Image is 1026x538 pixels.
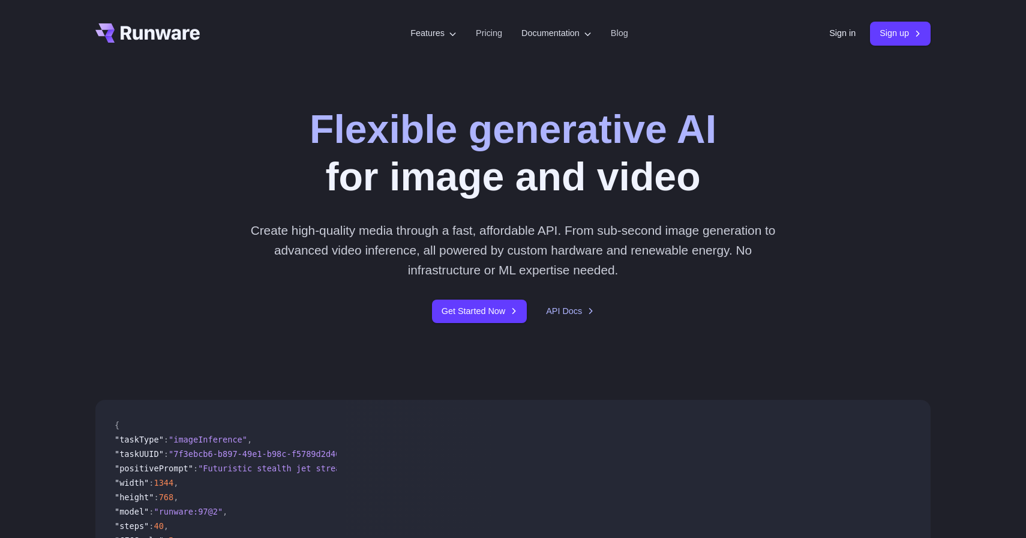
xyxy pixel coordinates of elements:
[95,23,200,43] a: Go to /
[546,304,594,318] a: API Docs
[476,26,502,40] a: Pricing
[173,478,178,488] span: ,
[870,22,931,45] a: Sign up
[164,449,169,459] span: :
[829,26,856,40] a: Sign in
[193,464,198,473] span: :
[115,492,154,502] span: "height"
[410,26,457,40] label: Features
[154,478,173,488] span: 1344
[159,492,174,502] span: 768
[521,26,592,40] label: Documentation
[310,106,716,201] h1: for image and video
[115,420,119,430] span: {
[169,449,355,459] span: "7f3ebcb6-b897-49e1-b98c-f5789d2d40d7"
[432,300,527,323] a: Get Started Now
[149,507,154,516] span: :
[154,521,163,531] span: 40
[223,507,227,516] span: ,
[115,464,193,473] span: "positivePrompt"
[115,507,149,516] span: "model"
[169,435,247,444] span: "imageInference"
[246,220,781,280] p: Create high-quality media through a fast, affordable API. From sub-second image generation to adv...
[154,507,223,516] span: "runware:97@2"
[198,464,645,473] span: "Futuristic stealth jet streaking through a neon-lit cityscape with glowing purple exhaust"
[164,435,169,444] span: :
[247,435,252,444] span: ,
[173,492,178,502] span: ,
[115,478,149,488] span: "width"
[149,521,154,531] span: :
[310,107,716,151] strong: Flexible generative AI
[611,26,628,40] a: Blog
[115,449,164,459] span: "taskUUID"
[115,521,149,531] span: "steps"
[149,478,154,488] span: :
[154,492,158,502] span: :
[115,435,164,444] span: "taskType"
[164,521,169,531] span: ,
